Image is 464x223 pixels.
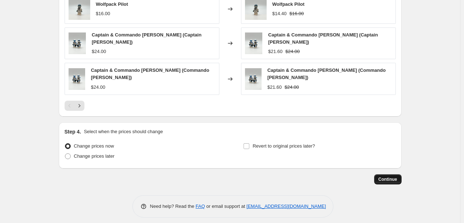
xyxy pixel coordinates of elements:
[268,48,283,55] div: $21.60
[196,204,205,209] a: FAQ
[245,32,263,54] img: IMG_9126_8aa86662-13bb-4eb1-806d-5fb55b05d05a_80x.jpg
[272,1,305,7] span: Wolfpack Pilot
[74,153,115,159] span: Change prices later
[205,204,246,209] span: or email support at
[96,1,128,7] span: Wolfpack Pilot
[246,204,326,209] a: [EMAIL_ADDRESS][DOMAIN_NAME]
[245,68,262,90] img: IMG_9126_8aa86662-13bb-4eb1-806d-5fb55b05d05a_80x.jpg
[91,67,209,80] span: Captain & Commando [PERSON_NAME] (Commando [PERSON_NAME])
[92,32,201,45] span: Captain & Commando [PERSON_NAME] (Captain [PERSON_NAME])
[374,174,402,184] button: Continue
[65,101,84,111] nav: Pagination
[96,10,110,17] div: $16.00
[84,128,163,135] p: Select when the prices should change
[268,32,378,45] span: Captain & Commando [PERSON_NAME] (Captain [PERSON_NAME])
[267,84,282,91] div: $21.60
[253,143,315,149] span: Revert to original prices later?
[285,84,299,91] strike: $24.00
[378,176,397,182] span: Continue
[272,10,287,17] div: $14.40
[285,48,300,55] strike: $24.00
[74,101,84,111] button: Next
[69,32,86,54] img: IMG_9126_8aa86662-13bb-4eb1-806d-5fb55b05d05a_80x.jpg
[267,67,386,80] span: Captain & Commando [PERSON_NAME] (Commando [PERSON_NAME])
[91,84,105,91] div: $24.00
[150,204,196,209] span: Need help? Read the
[92,48,106,55] div: $24.00
[69,68,85,90] img: IMG_9126_8aa86662-13bb-4eb1-806d-5fb55b05d05a_80x.jpg
[74,143,114,149] span: Change prices now
[289,10,304,17] strike: $16.00
[65,128,81,135] h2: Step 4.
